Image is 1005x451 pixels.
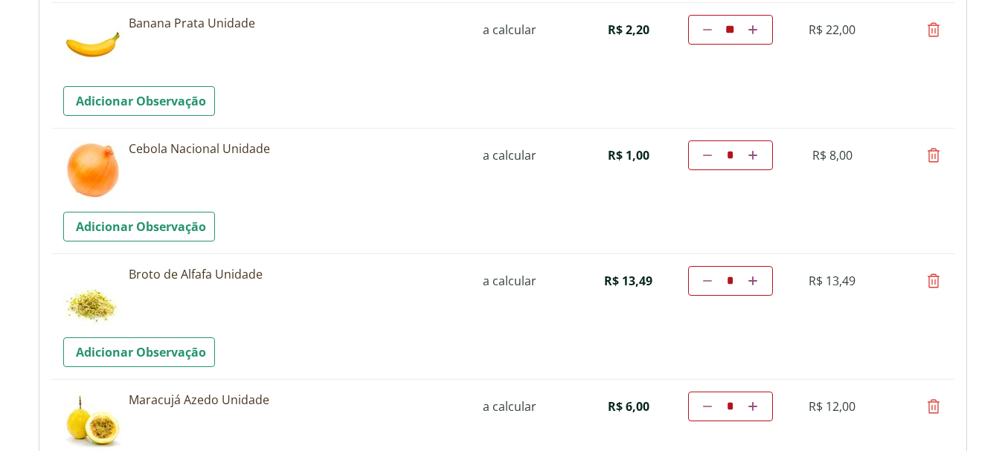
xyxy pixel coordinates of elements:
[809,398,855,415] span: R$ 12,00
[809,22,855,38] span: R$ 22,00
[63,86,215,116] a: Adicionar Observação
[129,140,456,157] a: Cebola Nacional Unidade
[608,398,649,415] span: R$ 6,00
[63,392,123,451] img: Maracujá Azedo Unidade
[483,22,536,38] span: a calcular
[63,140,123,200] img: Cebola Nacional Unidade
[608,22,649,38] span: R$ 2,20
[608,147,649,163] span: R$ 1,00
[129,266,456,282] a: Broto de Alfafa Unidade
[63,337,215,367] a: Adicionar Observação
[129,15,456,31] a: Banana Prata Unidade
[483,398,536,415] span: a calcular
[812,147,853,163] span: R$ 8,00
[129,392,456,408] a: Maracujá Azedo Unidade
[483,147,536,163] span: a calcular
[604,273,652,289] span: R$ 13,49
[63,266,123,325] img: Broto de Alfafa Unidade
[809,273,855,289] span: R$ 13,49
[63,212,215,241] a: Adicionar Observação
[483,273,536,289] span: a calcular
[63,15,123,74] img: Banana Prata Unidade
